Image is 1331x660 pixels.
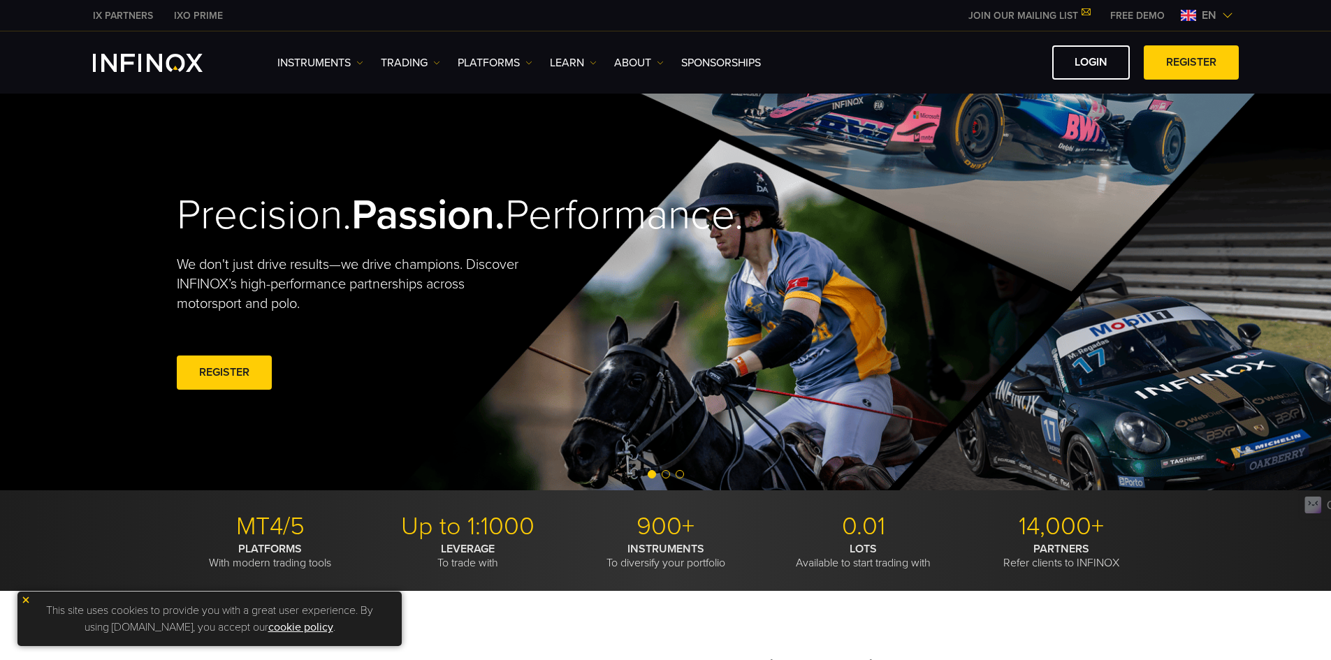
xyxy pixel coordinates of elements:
[572,542,759,570] p: To diversify your portfolio
[441,542,495,556] strong: LEVERAGE
[93,54,235,72] a: INFINOX Logo
[177,355,272,390] a: REGISTER
[458,54,532,71] a: PLATFORMS
[662,470,670,478] span: Go to slide 2
[1144,45,1239,80] a: REGISTER
[1052,45,1130,80] a: LOGIN
[572,511,759,542] p: 900+
[374,511,562,542] p: Up to 1:1000
[238,542,302,556] strong: PLATFORMS
[277,54,363,71] a: Instruments
[177,542,364,570] p: With modern trading tools
[1033,542,1089,556] strong: PARTNERS
[1100,8,1175,23] a: INFINOX MENU
[648,470,656,478] span: Go to slide 1
[374,542,562,570] p: To trade with
[770,511,957,542] p: 0.01
[614,54,664,71] a: ABOUT
[163,8,233,23] a: INFINOX
[177,190,617,241] h2: Precision. Performance.
[268,620,333,634] a: cookie policy
[958,10,1100,22] a: JOIN OUR MAILING LIST
[968,542,1155,570] p: Refer clients to INFINOX
[1196,7,1222,24] span: en
[627,542,704,556] strong: INSTRUMENTS
[177,511,364,542] p: MT4/5
[681,54,761,71] a: SPONSORSHIPS
[24,599,395,639] p: This site uses cookies to provide you with a great user experience. By using [DOMAIN_NAME], you a...
[968,511,1155,542] p: 14,000+
[381,54,440,71] a: TRADING
[550,54,597,71] a: Learn
[177,255,529,314] p: We don't just drive results—we drive champions. Discover INFINOX’s high-performance partnerships ...
[21,595,31,605] img: yellow close icon
[351,190,505,240] strong: Passion.
[82,8,163,23] a: INFINOX
[850,542,877,556] strong: LOTS
[770,542,957,570] p: Available to start trading with
[676,470,684,478] span: Go to slide 3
